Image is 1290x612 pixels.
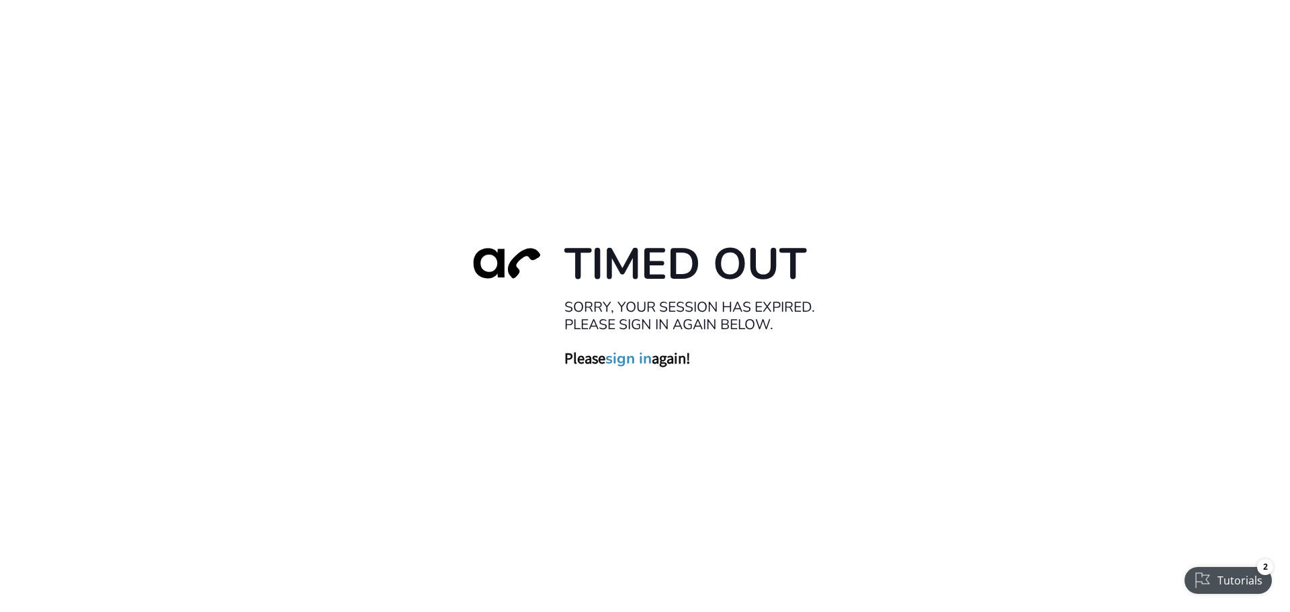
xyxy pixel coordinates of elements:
[605,349,652,367] a: sign in
[564,236,833,291] h1: Timed Out
[564,348,833,367] h3: Please again!
[564,298,833,333] h2: Sorry, your session has expired. Please sign in again below.
[1176,554,1280,602] iframe: Checklist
